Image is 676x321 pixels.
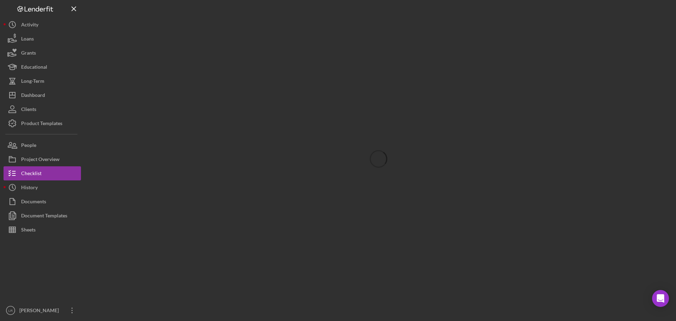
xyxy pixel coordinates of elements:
button: Dashboard [4,88,81,102]
button: Long-Term [4,74,81,88]
div: Long-Term [21,74,44,90]
div: Grants [21,46,36,62]
button: Educational [4,60,81,74]
div: Loans [21,32,34,48]
div: Document Templates [21,209,67,224]
div: Checklist [21,166,42,182]
button: People [4,138,81,152]
div: People [21,138,36,154]
button: Grants [4,46,81,60]
div: Dashboard [21,88,45,104]
button: History [4,180,81,195]
button: LR[PERSON_NAME] [4,303,81,317]
button: Clients [4,102,81,116]
button: Checklist [4,166,81,180]
div: Educational [21,60,47,76]
button: Activity [4,18,81,32]
button: Sheets [4,223,81,237]
div: Product Templates [21,116,62,132]
button: Project Overview [4,152,81,166]
div: [PERSON_NAME] [18,303,63,319]
button: Documents [4,195,81,209]
button: Loans [4,32,81,46]
div: Sheets [21,223,36,239]
button: Product Templates [4,116,81,130]
div: Project Overview [21,152,60,168]
div: Open Intercom Messenger [652,290,669,307]
div: History [21,180,38,196]
div: Documents [21,195,46,210]
button: Document Templates [4,209,81,223]
div: Clients [21,102,36,118]
div: Activity [21,18,38,33]
text: LR [8,309,13,313]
